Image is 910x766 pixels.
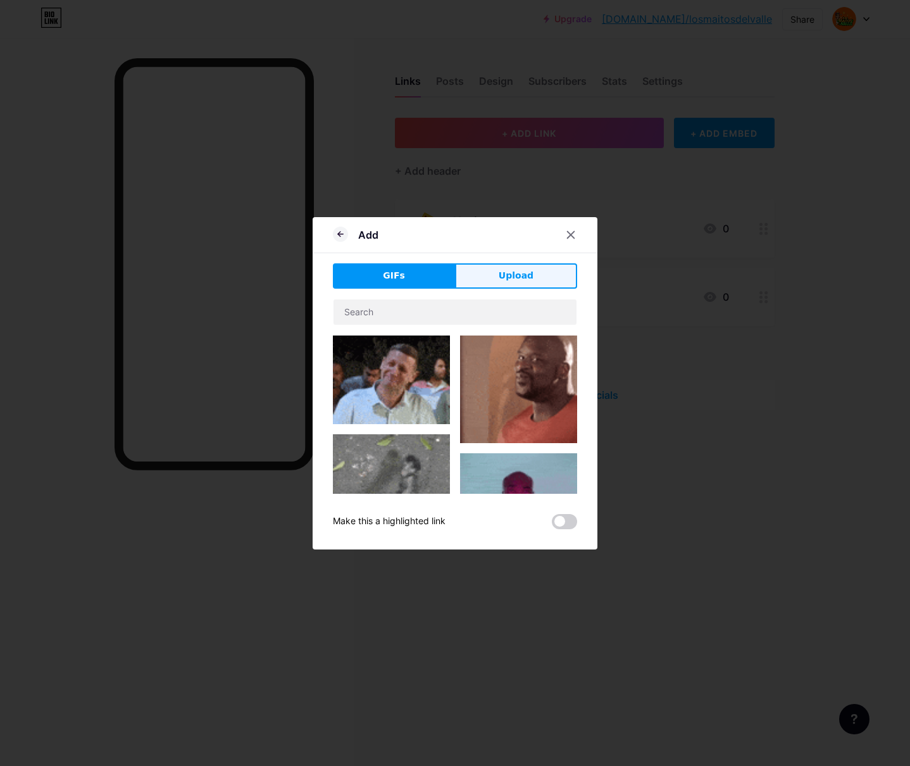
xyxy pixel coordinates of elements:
[460,453,577,570] img: Gihpy
[333,263,455,289] button: GIFs
[455,263,577,289] button: Upload
[333,299,577,325] input: Search
[333,336,450,425] img: Gihpy
[460,336,577,443] img: Gihpy
[333,434,450,512] img: Gihpy
[333,514,446,529] div: Make this a highlighted link
[383,269,405,282] span: GIFs
[499,269,533,282] span: Upload
[358,227,378,242] div: Add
